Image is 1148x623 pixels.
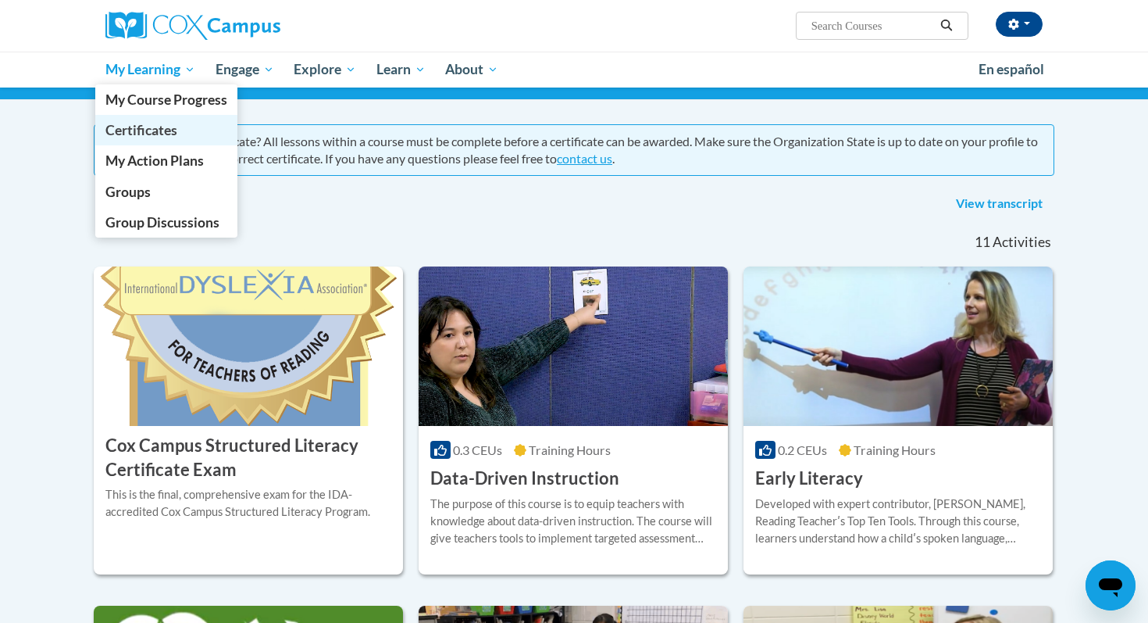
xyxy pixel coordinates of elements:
span: Training Hours [854,442,936,457]
span: Group Discussions [105,214,219,231]
a: En español [968,53,1054,86]
span: 11 [975,234,990,251]
div: Developed with expert contributor, [PERSON_NAME], Reading Teacherʹs Top Ten Tools. Through this c... [755,496,1041,547]
div: Main menu [82,52,1066,88]
a: Group Discussions [95,207,237,238]
a: Certificates [95,115,237,145]
h3: Cox Campus Structured Literacy Certificate Exam [105,434,391,482]
span: About [445,60,498,79]
a: My Learning [95,52,205,88]
a: contact us [557,151,612,166]
img: Course Logo [419,267,728,426]
span: En español [979,61,1044,77]
button: Search [935,16,958,35]
a: Course Logo Cox Campus Structured Literacy Certificate ExamThis is the final, comprehensive exam ... [94,267,403,575]
div: This is the final, comprehensive exam for the IDA-accredited Cox Campus Structured Literacy Program. [105,486,391,521]
div: Missing a certificate? All lessons within a course must be complete before a certificate can be a... [149,133,1038,167]
span: Groups [105,184,151,200]
span: 0.2 CEUs [778,442,827,457]
img: Course Logo [743,267,1053,426]
a: About [436,52,509,88]
a: My Course Progress [95,84,237,115]
span: Training Hours [529,442,611,457]
a: Cox Campus [105,12,402,40]
h3: Data-Driven Instruction [430,467,619,491]
img: Cox Campus [105,12,280,40]
a: Course Logo0.2 CEUsTraining Hours Early LiteracyDeveloped with expert contributor, [PERSON_NAME],... [743,267,1053,575]
h3: Early Literacy [755,467,863,491]
span: My Learning [105,60,195,79]
a: My Action Plans [95,145,237,176]
span: Explore [294,60,356,79]
input: Search Courses [810,16,935,35]
a: Groups [95,177,237,207]
a: Course Logo0.3 CEUsTraining Hours Data-Driven InstructionThe purpose of this course is to equip t... [419,267,728,575]
a: Learn [366,52,436,88]
a: View transcript [944,192,1054,217]
iframe: Button to launch messaging window [1086,560,1136,610]
img: Course Logo [94,267,403,426]
span: Activities [993,234,1051,251]
a: Engage [205,52,284,88]
div: The purpose of this course is to equip teachers with knowledge about data-driven instruction. The... [430,496,716,547]
span: Certificates [105,122,177,138]
span: 0.3 CEUs [453,442,502,457]
span: My Action Plans [105,152,204,169]
a: Explore [283,52,366,88]
span: Learn [376,60,426,79]
span: My Course Progress [105,91,227,108]
button: Account Settings [996,12,1043,37]
span: Engage [216,60,274,79]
